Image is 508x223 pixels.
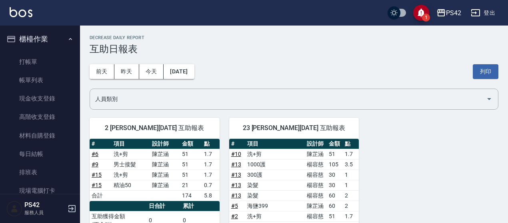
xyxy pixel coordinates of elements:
button: save [413,5,429,21]
a: 帳單列表 [3,71,77,89]
table: a dense table [90,139,220,201]
a: 打帳單 [3,53,77,71]
td: 陳芷涵 [150,159,180,170]
td: 30 [327,180,343,190]
td: 楊容慈 [305,190,327,201]
td: 300護 [245,170,305,180]
a: #6 [92,151,98,157]
td: 陳芷涵 [150,180,180,190]
td: 21 [180,180,202,190]
th: 日合計 [147,201,181,211]
th: 點 [202,139,219,149]
td: 合計 [90,190,112,201]
td: 2 [343,201,359,211]
td: 51 [180,170,202,180]
th: 設計師 [150,139,180,149]
span: 1 [422,14,430,22]
a: 排班表 [3,163,77,182]
td: 51 [327,149,343,159]
h2: Decrease Daily Report [90,35,498,40]
td: 1 [343,180,359,190]
td: 男士接髮 [112,159,150,170]
td: 174 [180,190,202,201]
td: 楊容慈 [305,211,327,221]
td: 楊容慈 [305,159,327,170]
a: #9 [92,161,98,168]
button: 登出 [468,6,498,20]
button: 今天 [139,64,164,79]
td: 51 [180,149,202,159]
th: 金額 [327,139,343,149]
td: 1 [343,170,359,180]
a: 現場電腦打卡 [3,182,77,200]
td: 染髮 [245,180,305,190]
td: 洗+剪 [245,149,305,159]
td: 陳芷涵 [305,149,327,159]
td: 海鹽399 [245,201,305,211]
button: 櫃檯作業 [3,29,77,49]
img: Person [6,201,22,217]
button: 昨天 [114,64,139,79]
button: 列印 [473,64,498,79]
a: #5 [231,203,238,209]
a: 現金收支登錄 [3,89,77,108]
td: 精油50 [112,180,150,190]
td: 陳芷涵 [305,201,327,211]
td: 1.7 [343,149,359,159]
a: #13 [231,182,241,188]
a: #13 [231,192,241,199]
td: 51 [327,211,343,221]
td: 陳芷涵 [150,170,180,180]
td: 洗+剪 [245,211,305,221]
td: 楊容慈 [305,180,327,190]
img: Logo [10,7,32,17]
button: [DATE] [164,64,194,79]
a: #10 [231,151,241,157]
th: # [229,139,245,149]
button: 前天 [90,64,114,79]
td: 陳芷涵 [150,149,180,159]
span: 2 [PERSON_NAME][DATE] 互助報表 [99,124,210,132]
td: 0.7 [202,180,219,190]
td: 1.7 [202,149,219,159]
a: 高階收支登錄 [3,108,77,126]
a: 每日結帳 [3,145,77,163]
td: 洗+剪 [112,149,150,159]
div: PS42 [446,8,461,18]
button: PS42 [433,5,464,21]
th: 點 [343,139,359,149]
th: 項目 [112,139,150,149]
td: 30 [327,170,343,180]
td: 1.7 [202,159,219,170]
td: 1000護 [245,159,305,170]
input: 人員名稱 [93,92,483,106]
td: 1.7 [202,170,219,180]
th: 設計師 [305,139,327,149]
th: 累計 [181,201,220,211]
h5: PS42 [24,201,65,209]
th: 金額 [180,139,202,149]
p: 服務人員 [24,209,65,216]
span: 23 [PERSON_NAME][DATE] 互助報表 [239,124,350,132]
td: 51 [180,159,202,170]
a: #15 [92,172,102,178]
a: #2 [231,213,238,219]
td: 60 [327,190,343,201]
td: 60 [327,201,343,211]
td: 1.7 [343,211,359,221]
h3: 互助日報表 [90,43,498,55]
th: # [90,139,112,149]
td: 3.5 [343,159,359,170]
a: #13 [231,172,241,178]
td: 洗+剪 [112,170,150,180]
td: 2 [343,190,359,201]
td: 楊容慈 [305,170,327,180]
th: 項目 [245,139,305,149]
button: Open [483,93,496,105]
a: 材料自購登錄 [3,126,77,145]
td: 染髮 [245,190,305,201]
a: #13 [231,161,241,168]
td: 105 [327,159,343,170]
td: 5.8 [202,190,219,201]
a: #15 [92,182,102,188]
